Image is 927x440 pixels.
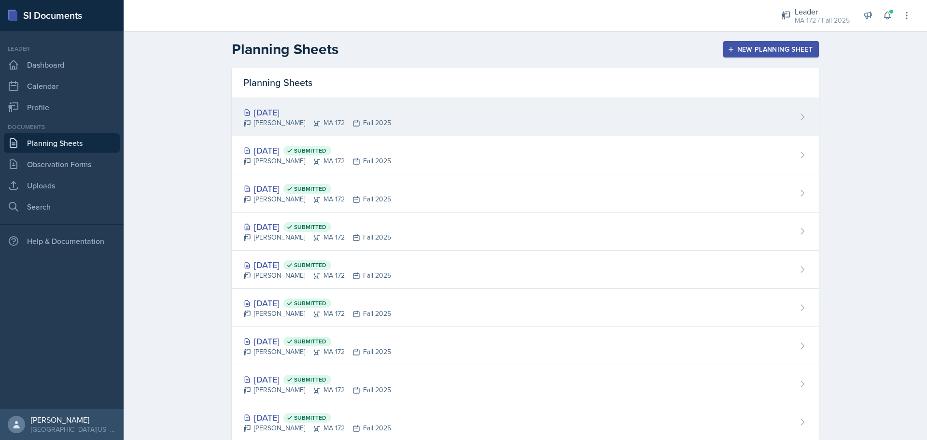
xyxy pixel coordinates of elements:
[243,220,391,233] div: [DATE]
[243,411,391,424] div: [DATE]
[4,231,120,251] div: Help & Documentation
[243,232,391,242] div: [PERSON_NAME] MA 172 Fall 2025
[294,299,326,307] span: Submitted
[4,197,120,216] a: Search
[4,123,120,131] div: Documents
[31,415,116,425] div: [PERSON_NAME]
[243,182,391,195] div: [DATE]
[4,155,120,174] a: Observation Forms
[232,365,819,403] a: [DATE] Submitted [PERSON_NAME]MA 172Fall 2025
[243,144,391,157] div: [DATE]
[4,76,120,96] a: Calendar
[243,385,391,395] div: [PERSON_NAME] MA 172 Fall 2025
[31,425,116,434] div: [GEOGRAPHIC_DATA][US_STATE] in [GEOGRAPHIC_DATA]
[730,45,813,53] div: New Planning Sheet
[294,261,326,269] span: Submitted
[232,41,338,58] h2: Planning Sheets
[232,98,819,136] a: [DATE] [PERSON_NAME]MA 172Fall 2025
[232,289,819,327] a: [DATE] Submitted [PERSON_NAME]MA 172Fall 2025
[243,106,391,119] div: [DATE]
[4,55,120,74] a: Dashboard
[243,309,391,319] div: [PERSON_NAME] MA 172 Fall 2025
[795,6,850,17] div: Leader
[243,194,391,204] div: [PERSON_NAME] MA 172 Fall 2025
[243,156,391,166] div: [PERSON_NAME] MA 172 Fall 2025
[294,185,326,193] span: Submitted
[294,338,326,345] span: Submitted
[4,98,120,117] a: Profile
[294,147,326,155] span: Submitted
[294,223,326,231] span: Submitted
[232,136,819,174] a: [DATE] Submitted [PERSON_NAME]MA 172Fall 2025
[243,118,391,128] div: [PERSON_NAME] MA 172 Fall 2025
[243,258,391,271] div: [DATE]
[243,335,391,348] div: [DATE]
[232,327,819,365] a: [DATE] Submitted [PERSON_NAME]MA 172Fall 2025
[232,174,819,213] a: [DATE] Submitted [PERSON_NAME]MA 172Fall 2025
[232,251,819,289] a: [DATE] Submitted [PERSON_NAME]MA 172Fall 2025
[294,414,326,422] span: Submitted
[795,15,850,26] div: MA 172 / Fall 2025
[232,68,819,98] div: Planning Sheets
[4,176,120,195] a: Uploads
[723,41,819,57] button: New Planning Sheet
[4,133,120,153] a: Planning Sheets
[243,373,391,386] div: [DATE]
[232,213,819,251] a: [DATE] Submitted [PERSON_NAME]MA 172Fall 2025
[294,376,326,383] span: Submitted
[243,297,391,310] div: [DATE]
[4,44,120,53] div: Leader
[243,423,391,433] div: [PERSON_NAME] MA 172 Fall 2025
[243,347,391,357] div: [PERSON_NAME] MA 172 Fall 2025
[243,270,391,281] div: [PERSON_NAME] MA 172 Fall 2025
